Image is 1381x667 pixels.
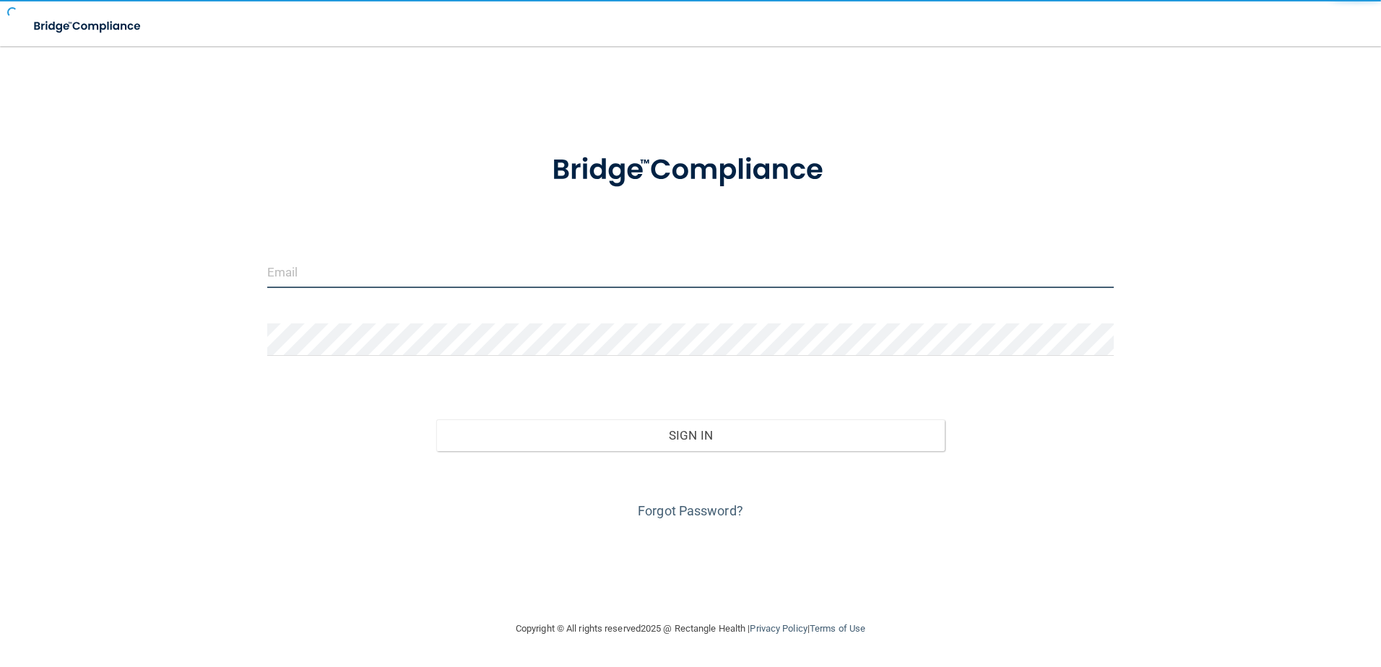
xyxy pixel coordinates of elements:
input: Email [267,256,1114,288]
a: Privacy Policy [750,623,807,634]
button: Sign In [436,419,945,451]
img: bridge_compliance_login_screen.278c3ca4.svg [522,133,859,208]
img: bridge_compliance_login_screen.278c3ca4.svg [22,12,155,41]
a: Terms of Use [810,623,865,634]
a: Forgot Password? [638,503,743,518]
div: Copyright © All rights reserved 2025 @ Rectangle Health | | [427,606,954,652]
